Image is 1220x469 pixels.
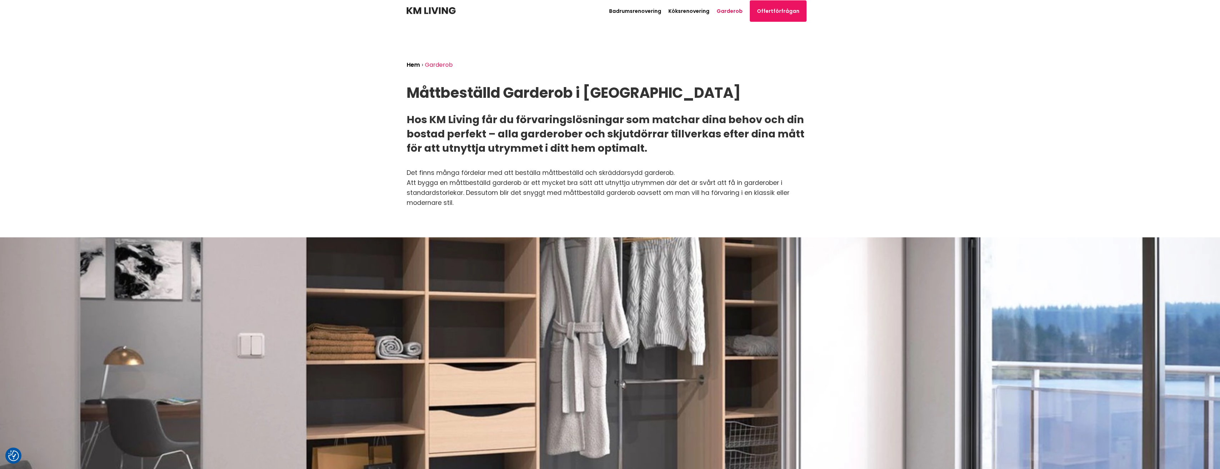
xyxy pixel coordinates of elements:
h2: Hos KM Living får du förvaringslösningar som matchar dina behov och din bostad perfekt – alla gar... [407,112,814,155]
li: Garderob [425,62,455,68]
img: KM Living [407,7,456,14]
h1: Måttbeställd Garderob i [GEOGRAPHIC_DATA] [407,85,814,101]
img: Revisit consent button [8,450,19,461]
button: Samtyckesinställningar [8,450,19,461]
a: Hem [407,61,420,69]
a: Garderob [717,7,743,15]
a: Badrumsrenovering [609,7,661,15]
li: › [422,62,425,68]
a: Offertförfrågan [750,0,807,22]
a: Köksrenovering [668,7,709,15]
p: Det finns många fördelar med att beställa måttbeställd och skräddarsydd garderob. Att bygga en må... [407,167,814,209]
